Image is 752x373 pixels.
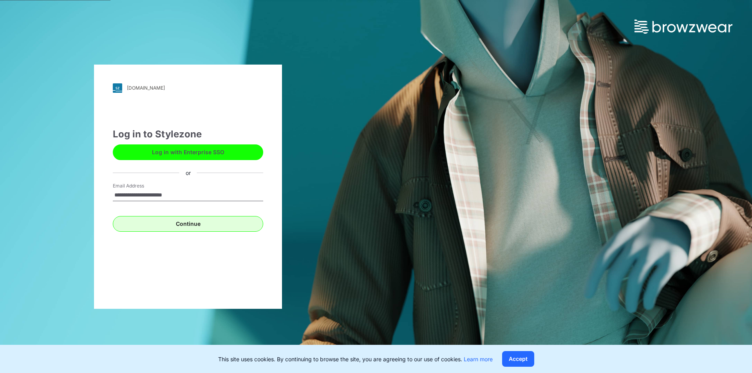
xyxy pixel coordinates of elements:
[113,83,122,93] img: svg+xml;base64,PHN2ZyB3aWR0aD0iMjgiIGhlaWdodD0iMjgiIHZpZXdCb3g9IjAgMCAyOCAyOCIgZmlsbD0ibm9uZSIgeG...
[127,85,165,91] div: [DOMAIN_NAME]
[113,216,263,232] button: Continue
[634,20,732,34] img: browzwear-logo.73288ffb.svg
[113,182,168,189] label: Email Address
[218,355,493,363] p: This site uses cookies. By continuing to browse the site, you are agreeing to our use of cookies.
[113,127,263,141] div: Log in to Stylezone
[502,351,534,367] button: Accept
[464,356,493,362] a: Learn more
[113,144,263,160] button: Log in with Enterprise SSO
[113,83,263,93] a: [DOMAIN_NAME]
[179,169,197,177] div: or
